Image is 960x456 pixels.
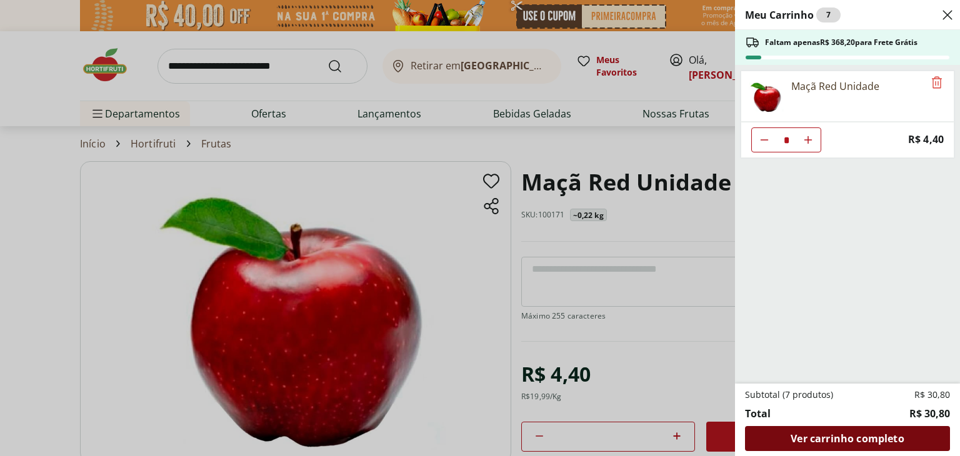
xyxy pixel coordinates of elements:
button: Aumentar Quantidade [796,127,821,152]
h2: Meu Carrinho [745,7,841,22]
div: Maçã Red Unidade [791,79,879,94]
span: Subtotal (7 produtos) [745,389,833,401]
a: Ver carrinho completo [745,426,950,451]
input: Quantidade Atual [777,128,796,152]
span: Total [745,406,771,421]
img: Principal [749,79,784,114]
button: Remove [929,76,944,91]
span: Faltam apenas R$ 368,20 para Frete Grátis [765,37,917,47]
span: R$ 4,40 [908,131,944,148]
button: Diminuir Quantidade [752,127,777,152]
span: R$ 30,80 [914,389,950,401]
span: R$ 30,80 [909,406,950,421]
span: Ver carrinho completo [791,434,904,444]
div: 7 [816,7,841,22]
